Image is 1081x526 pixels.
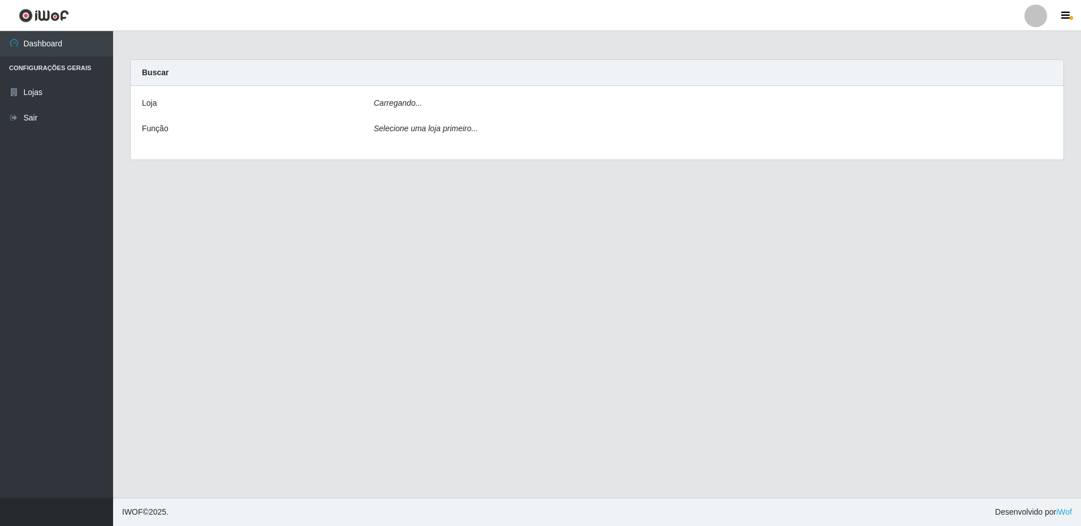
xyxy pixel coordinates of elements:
strong: Buscar [142,68,168,77]
i: Carregando... [374,98,422,107]
label: Loja [142,97,157,109]
span: © 2025 . [122,506,168,518]
label: Função [142,123,168,135]
a: iWof [1056,507,1072,516]
i: Selecione uma loja primeiro... [374,124,478,133]
span: IWOF [122,507,143,516]
span: Desenvolvido por [995,506,1072,518]
img: CoreUI Logo [19,8,69,23]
